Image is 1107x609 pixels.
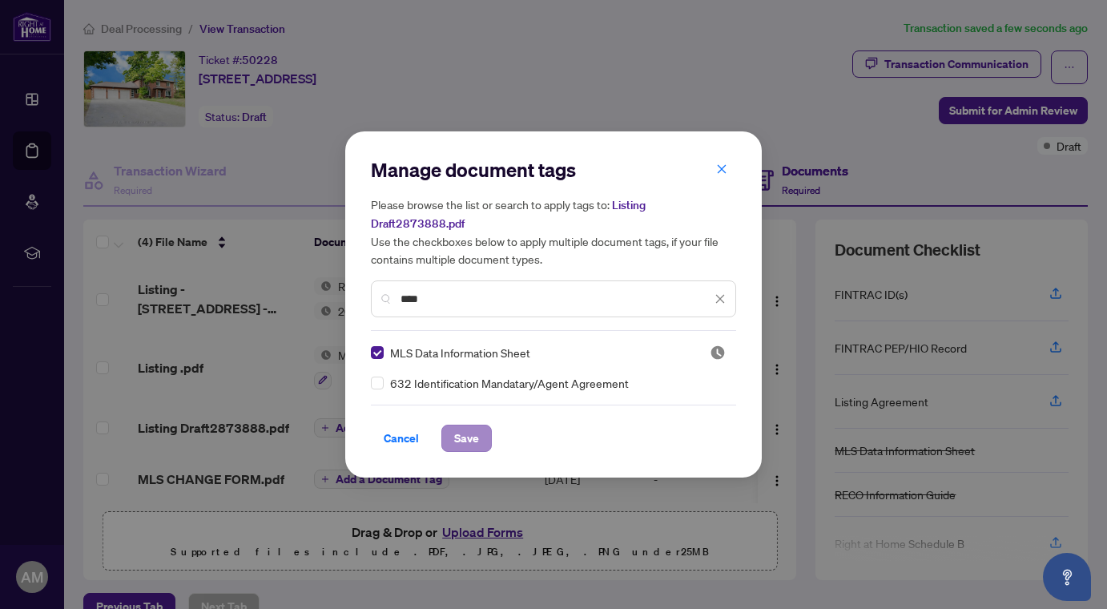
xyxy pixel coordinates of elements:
span: close [716,163,727,175]
button: Open asap [1043,553,1091,601]
h2: Manage document tags [371,157,736,183]
span: 632 Identification Mandatary/Agent Agreement [390,374,629,392]
img: status [710,345,726,361]
h5: Please browse the list or search to apply tags to: Use the checkboxes below to apply multiple doc... [371,196,736,268]
span: Save [454,425,479,451]
button: Save [441,425,492,452]
span: MLS Data Information Sheet [390,344,530,361]
span: Pending Review [710,345,726,361]
span: close [715,293,726,304]
span: Cancel [384,425,419,451]
button: Cancel [371,425,432,452]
